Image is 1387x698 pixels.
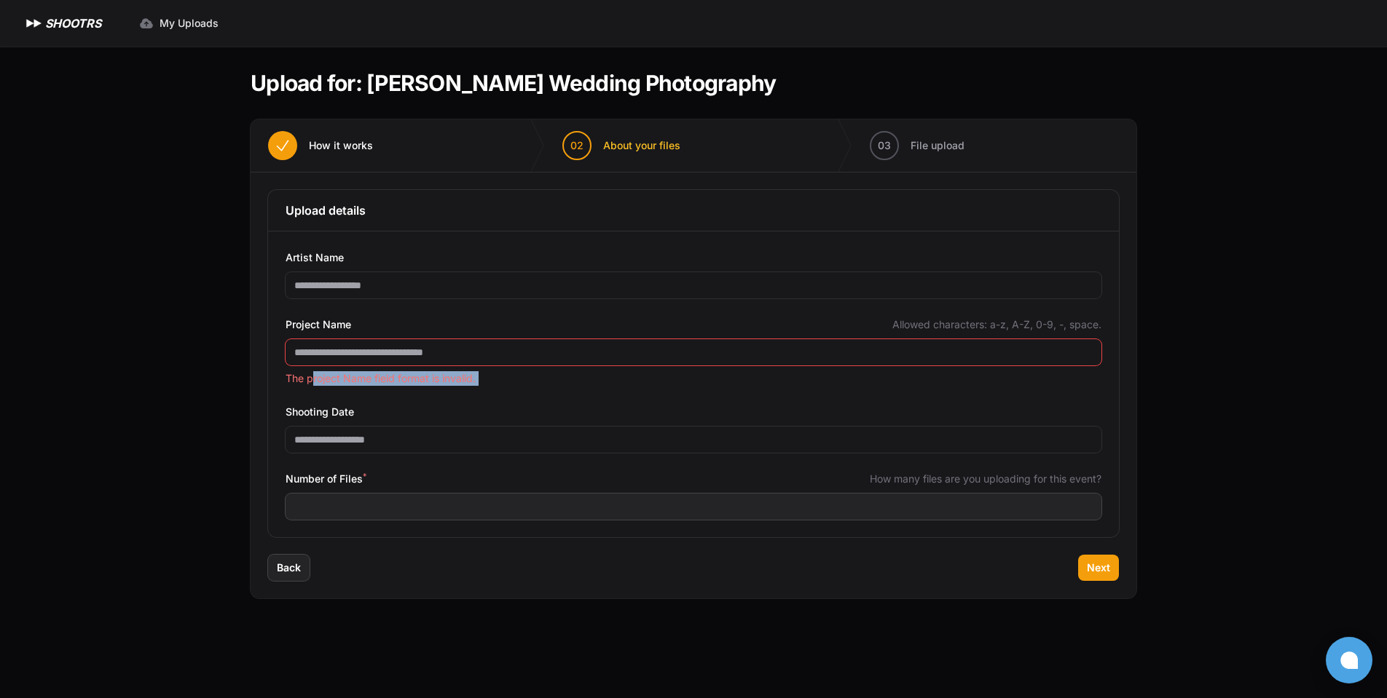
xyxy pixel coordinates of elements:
[277,560,301,575] span: Back
[878,138,891,153] span: 03
[1326,637,1372,683] button: Open chat window
[160,16,219,31] span: My Uploads
[251,70,776,96] h1: Upload for: [PERSON_NAME] Wedding Photography
[1087,560,1110,575] span: Next
[870,472,1101,486] span: How many files are you uploading for this event?
[23,15,45,32] img: SHOOTRS
[570,138,584,153] span: 02
[545,119,698,172] button: 02 About your files
[286,316,351,333] span: Project Name
[1078,555,1119,581] button: Next
[268,555,310,581] button: Back
[911,138,964,153] span: File upload
[309,138,373,153] span: How it works
[251,119,390,172] button: How it works
[603,138,680,153] span: About your files
[286,249,344,266] span: Artist Name
[286,470,366,488] span: Number of Files
[286,202,1101,219] h3: Upload details
[286,371,1101,386] p: The project Name field format is invalid.
[892,317,1101,332] span: Allowed characters: a-z, A-Z, 0-9, -, space.
[45,15,101,32] h1: SHOOTRS
[23,15,101,32] a: SHOOTRS SHOOTRS
[130,10,227,36] a: My Uploads
[852,119,982,172] button: 03 File upload
[286,403,354,421] span: Shooting Date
